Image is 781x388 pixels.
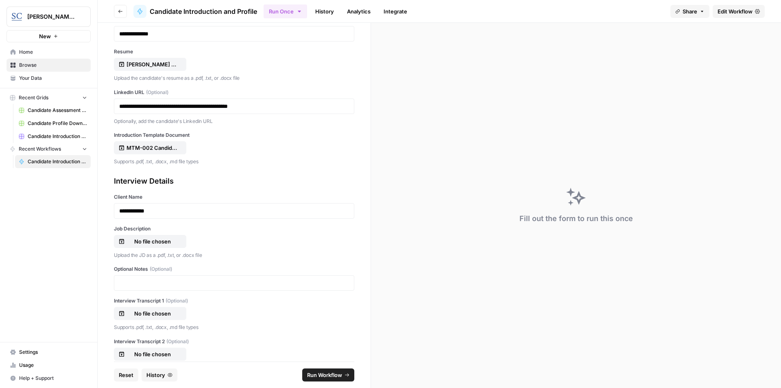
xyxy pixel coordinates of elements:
p: [PERSON_NAME] Resume.pdf [127,60,179,68]
p: Upload the JD as a .pdf, .txt, or .docx file [114,251,354,259]
span: Candidate Introduction and Profile [150,7,257,16]
a: Usage [7,359,91,372]
label: Optional Notes [114,265,354,273]
span: [PERSON_NAME] [GEOGRAPHIC_DATA] [27,13,76,21]
span: History [146,371,165,379]
button: No file chosen [114,348,186,361]
a: Your Data [7,72,91,85]
a: Analytics [342,5,375,18]
button: Help + Support [7,372,91,385]
button: [PERSON_NAME] Resume.pdf [114,58,186,71]
span: Candidate Introduction and Profile [28,158,87,165]
span: Candidate Profile Download Sheet [28,120,87,127]
span: New [39,32,51,40]
a: Candidate Profile Download Sheet [15,117,91,130]
span: Usage [19,362,87,369]
label: Introduction Template Document [114,132,354,139]
img: Stanton Chase Nashville Logo [9,9,24,24]
label: Resume [114,48,354,55]
label: Client Name [114,193,354,201]
label: Job Description [114,225,354,232]
span: Help + Support [19,375,87,382]
button: Run Once [264,4,307,18]
button: Share [670,5,709,18]
span: Recent Workflows [19,145,61,153]
label: Interview Transcript 1 [114,297,354,305]
span: Your Data [19,75,87,82]
button: Workspace: Stanton Chase Nashville [7,7,91,27]
p: Upload the candidate's resume as a .pdf, .txt, or .docx file [114,74,354,82]
a: History [310,5,339,18]
button: Recent Workflows [7,143,91,155]
div: Interview Details [114,175,354,187]
a: Candidate Introduction Download Sheet [15,130,91,143]
label: Interview Transcript 2 [114,338,354,345]
button: MTM-002 Candidate Introduction Template.docx [114,141,186,154]
span: Recent Grids [19,94,48,101]
a: Settings [7,346,91,359]
a: Candidate Assessment Download Sheet [15,104,91,117]
span: Candidate Introduction Download Sheet [28,133,87,140]
a: Edit Workflow [713,5,765,18]
a: Candidate Introduction and Profile [133,5,257,18]
p: Supports .pdf, .txt, .docx, .md file types [114,323,354,331]
a: Browse [7,59,91,72]
label: LinkedIn URL [114,89,354,96]
span: Share [683,7,697,15]
p: Optionally, add the candidate's Linkedin URL [114,117,354,125]
span: (Optional) [166,297,188,305]
span: Edit Workflow [718,7,753,15]
p: No file chosen [127,237,179,246]
button: No file chosen [114,235,186,248]
button: Reset [114,368,138,381]
div: Fill out the form to run this once [519,213,633,224]
span: Candidate Assessment Download Sheet [28,107,87,114]
p: Supports .pdf, .txt, .docx, .md file types [114,158,354,166]
span: Reset [119,371,133,379]
span: (Optional) [150,265,172,273]
span: Run Workflow [307,371,342,379]
span: (Optional) [146,89,168,96]
span: Browse [19,61,87,69]
p: MTM-002 Candidate Introduction Template.docx [127,144,179,152]
button: New [7,30,91,42]
span: (Optional) [166,338,189,345]
button: History [142,368,177,381]
span: Settings [19,349,87,356]
button: No file chosen [114,307,186,320]
a: Integrate [379,5,412,18]
button: Recent Grids [7,92,91,104]
p: No file chosen [127,350,179,358]
a: Home [7,46,91,59]
a: Candidate Introduction and Profile [15,155,91,168]
button: Run Workflow [302,368,354,381]
p: No file chosen [127,309,179,318]
span: Home [19,48,87,56]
